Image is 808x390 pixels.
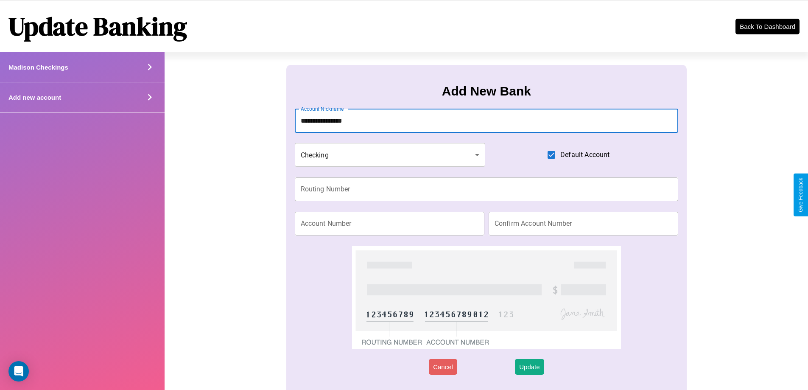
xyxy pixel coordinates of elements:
button: Update [515,359,544,375]
h1: Update Banking [8,9,187,44]
label: Account Nickname [301,105,344,112]
h4: Madison Checkings [8,64,68,71]
button: Cancel [429,359,457,375]
div: Open Intercom Messenger [8,361,29,382]
h3: Add New Bank [442,84,531,98]
img: check [352,246,621,349]
div: Give Feedback [798,178,804,212]
h4: Add new account [8,94,61,101]
span: Default Account [560,150,609,160]
div: Checking [295,143,486,167]
button: Back To Dashboard [735,19,800,34]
